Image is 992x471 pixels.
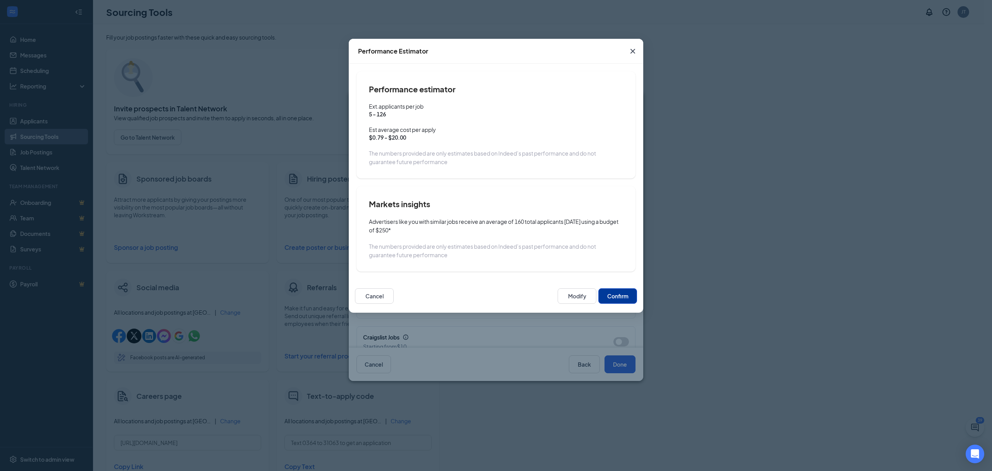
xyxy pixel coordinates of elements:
[369,102,623,110] span: Ext.applicants per job
[966,445,984,463] div: Open Intercom Messenger
[369,110,623,118] span: 5 - 126
[628,47,637,56] svg: Cross
[598,288,637,304] button: Confirm
[369,84,623,95] h4: Performance estimator
[369,133,623,141] span: $0.79 - $20.00
[369,126,623,133] span: Est average cost per apply
[369,218,618,234] span: Advertisers like you with similar jobs receive an average of 160 total applicants [DATE] using a ...
[369,150,596,165] span: The numbers provided are only estimates based on Indeed’s past performance and do not guarantee f...
[369,243,596,258] span: The numbers provided are only estimates based on Indeed’s past performance and do not guarantee f...
[558,288,596,304] button: Modify
[355,288,394,304] button: Cancel
[358,47,428,55] div: Performance Estimator
[369,199,623,210] h4: Markets insights
[622,39,643,64] button: Close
